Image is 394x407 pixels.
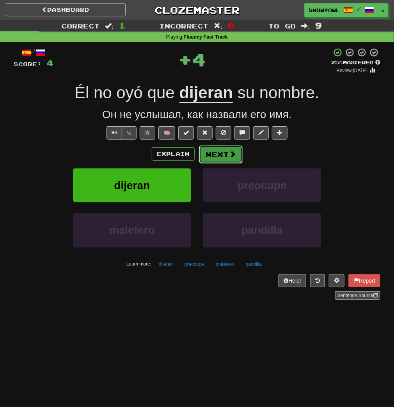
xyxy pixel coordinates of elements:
[106,126,122,140] button: Play sentence audio (ctl+space)
[203,168,321,202] button: preocupe
[233,83,319,102] span: .
[357,6,361,12] span: /
[234,126,250,140] button: Discuss sentence (alt+u)
[116,83,143,102] span: oyó
[272,126,288,140] button: Add to collection (alt+a)
[61,22,99,30] span: Correct
[337,68,368,73] small: Review: [DATE]
[331,59,343,65] span: 25 %
[126,261,151,267] small: Learn more:
[73,168,191,202] button: dijeran
[253,126,269,140] button: Edit sentence (alt+d)
[309,7,340,14] span: SnowyOwl
[241,258,266,270] button: pandilla
[6,3,126,16] a: Dashboard
[119,21,126,30] span: 1
[268,22,296,30] span: To go
[140,126,155,140] button: Favorite sentence (alt+f)
[238,179,287,191] span: preocupe
[304,3,378,17] a: SnowyOwl /
[348,274,380,287] button: Report
[199,145,243,163] button: Next
[192,50,206,69] span: 4
[94,83,112,102] span: no
[203,213,321,247] button: pandilla
[214,23,223,29] span: :
[122,126,137,140] button: ½
[315,21,322,30] span: 9
[331,59,380,66] div: Mastered
[75,83,89,102] span: Él
[158,126,175,140] button: 🧠
[105,23,114,29] span: :
[152,147,195,161] button: Explain
[160,22,209,30] span: Incorrect
[228,21,234,30] span: 0
[238,83,255,102] span: su
[180,258,208,270] button: preocupe
[114,179,150,191] span: dijeran
[14,107,380,122] div: Он не услышал, как назвали его имя.
[335,291,380,300] a: Sentence Source
[46,58,53,68] span: 4
[105,126,137,140] div: Text-to-speech controls
[241,224,283,236] span: pandilla
[259,83,315,102] span: nombre
[301,23,310,29] span: :
[179,83,233,103] u: dijeran
[179,48,192,71] span: +
[147,83,175,102] span: que
[154,258,177,270] button: dijeran
[178,126,194,140] button: Set this sentence to 100% Mastered (alt+m)
[73,213,191,247] button: maletero
[216,126,231,140] button: Ignore sentence (alt+i)
[211,258,238,270] button: maletero
[310,274,325,287] button: Round history (alt+y)
[109,224,155,236] span: maletero
[279,274,306,287] button: Help!
[137,3,257,17] a: Clozemaster
[14,48,53,57] div: /
[14,61,42,67] span: Score:
[184,34,228,40] strong: Fluency Fast Track
[197,126,213,140] button: Reset to 0% Mastered (alt+r)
